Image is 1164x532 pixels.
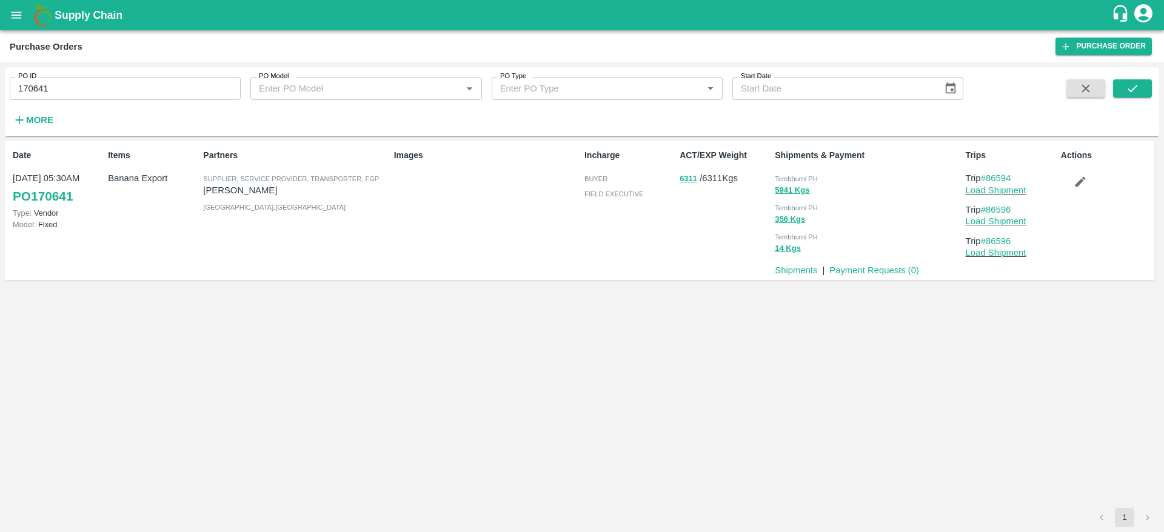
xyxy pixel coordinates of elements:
[10,39,82,55] div: Purchase Orders
[1055,38,1152,55] a: Purchase Order
[203,175,379,182] span: Supplier, Service Provider, Transporter, FGP
[13,207,103,219] p: Vendor
[775,242,801,256] button: 14 Kgs
[495,81,683,96] input: Enter PO Type
[55,9,122,21] b: Supply Chain
[259,71,289,81] label: PO Model
[775,204,818,211] span: Tembhurni PH
[817,259,824,277] div: |
[13,149,103,162] p: Date
[1132,2,1154,28] div: account of current user
[584,190,644,198] span: field executive
[680,172,697,186] button: 6311
[939,77,962,100] button: Choose date
[966,203,1056,216] p: Trip
[966,234,1056,248] p: Trip
[30,3,55,27] img: logo
[108,171,198,185] p: Banana Export
[775,149,960,162] p: Shipments & Payment
[203,184,389,197] p: [PERSON_NAME]
[203,149,389,162] p: Partners
[966,248,1026,258] a: Load Shipment
[775,175,818,182] span: Tembhurni PH
[966,216,1026,226] a: Load Shipment
[1111,4,1132,26] div: customer-support
[1090,508,1159,527] nav: pagination navigation
[703,81,718,96] button: Open
[981,205,1011,214] a: #86596
[775,265,817,275] a: Shipments
[732,77,934,100] input: Start Date
[13,185,73,207] a: PO170641
[2,1,30,29] button: open drawer
[10,110,56,130] button: More
[461,81,477,96] button: Open
[966,149,1056,162] p: Trips
[26,115,53,125] strong: More
[966,185,1026,195] a: Load Shipment
[981,173,1011,183] a: #86594
[203,204,346,211] span: [GEOGRAPHIC_DATA] , [GEOGRAPHIC_DATA]
[254,81,442,96] input: Enter PO Model
[13,219,103,230] p: Fixed
[775,213,805,227] button: 356 Kgs
[680,171,770,185] p: / 6311 Kgs
[775,184,809,198] button: 5941 Kgs
[584,175,607,182] span: buyer
[13,208,32,218] span: Type:
[108,149,198,162] p: Items
[13,171,103,185] p: [DATE] 05:30AM
[680,149,770,162] p: ACT/EXP Weight
[10,77,241,100] input: Enter PO ID
[966,171,1056,185] p: Trip
[1061,149,1151,162] p: Actions
[13,220,36,229] span: Model:
[829,265,919,275] a: Payment Requests (0)
[394,149,580,162] p: Images
[1115,508,1134,527] button: page 1
[55,7,1111,24] a: Supply Chain
[981,236,1011,246] a: #86596
[18,71,36,81] label: PO ID
[775,233,818,241] span: Tembhurni PH
[584,149,675,162] p: Incharge
[741,71,771,81] label: Start Date
[500,71,526,81] label: PO Type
